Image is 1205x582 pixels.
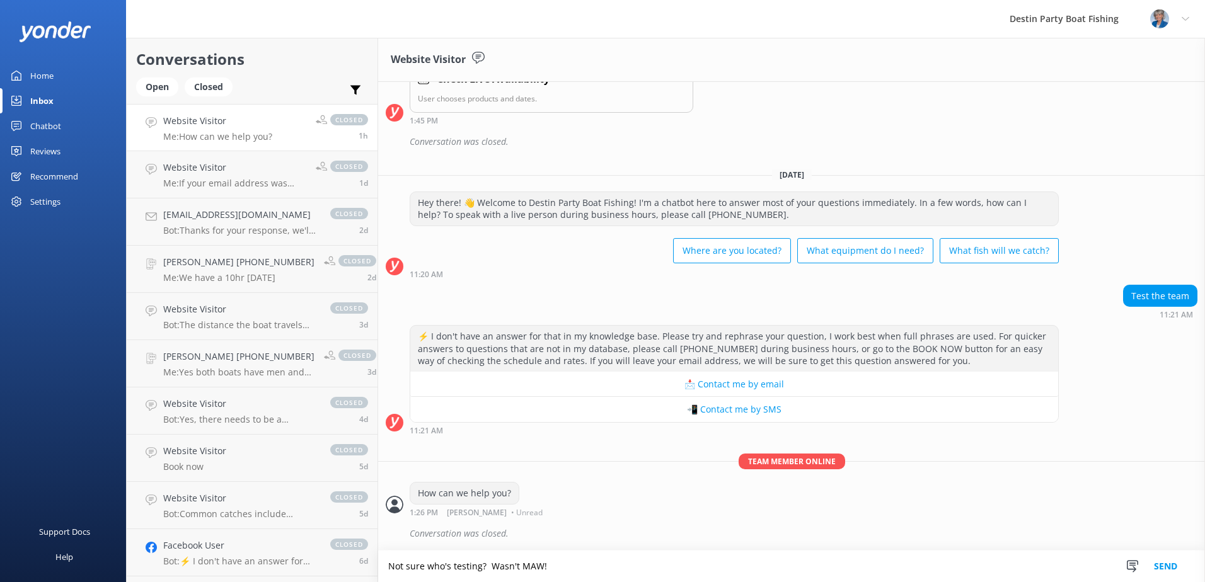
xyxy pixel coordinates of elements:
[127,104,378,151] a: Website VisitorMe:How can we help you?closed1h
[163,178,306,189] p: Me: If your email address was typed in correctly, the confirmation was emailed to you. If you did...
[163,350,314,363] h4: [PERSON_NAME] [PHONE_NUMBER]
[338,255,376,266] span: closed
[378,551,1205,582] textarea: Not sure who's testing? Wasn't MAW!
[386,131,1197,152] div: 2025-08-15T19:17:26.223
[410,372,1058,397] button: 📩 Contact me by email
[447,509,507,516] span: [PERSON_NAME]
[163,414,318,425] p: Bot: Yes, there needs to be a minimum of 20 passengers for the boat to leave the dock.
[359,414,368,425] span: Aug 21 2025 05:03pm (UTC -05:00) America/Cancun
[163,255,314,269] h4: [PERSON_NAME] [PHONE_NUMBER]
[163,491,318,505] h4: Website Visitor
[30,164,78,189] div: Recommend
[330,161,368,172] span: closed
[410,426,1059,435] div: Aug 26 2025 11:21am (UTC -05:00) America/Cancun
[136,77,178,96] div: Open
[410,192,1058,225] div: Hey there! 👋 Welcome to Destin Party Boat Fishing! I'm a chatbot here to answer most of your ques...
[772,169,812,180] span: [DATE]
[418,93,685,105] p: User chooses products and dates.
[127,340,378,387] a: [PERSON_NAME] [PHONE_NUMBER]Me:Yes both boats have men and women's bathrooms and ac cabins.closed3d
[511,509,543,516] span: • Unread
[1124,285,1197,307] div: Test the team
[136,79,185,93] a: Open
[185,79,239,93] a: Closed
[330,397,368,408] span: closed
[410,131,1197,152] div: Conversation was closed.
[410,508,546,516] div: Aug 26 2025 01:26pm (UTC -05:00) America/Cancun
[410,482,519,504] div: How can we help you?
[410,397,1058,422] button: 📲 Contact me by SMS
[359,461,368,472] span: Aug 21 2025 01:32pm (UTC -05:00) America/Cancun
[127,529,378,576] a: Facebook UserBot:⚡ I don't have an answer for that in my knowledge base. Please try and rephrase ...
[163,539,318,552] h4: Facebook User
[163,508,318,520] p: Bot: Common catches include snapper, grouper, triggerfish, cobia, and amberjack, with occasional ...
[127,198,378,246] a: [EMAIL_ADDRESS][DOMAIN_NAME]Bot:Thanks for your response, we'll get back to you as soon as we can...
[163,367,314,378] p: Me: Yes both boats have men and women's bathrooms and ac cabins.
[673,238,791,263] button: Where are you located?
[330,208,368,219] span: closed
[330,302,368,314] span: closed
[410,271,443,278] strong: 11:20 AM
[163,556,318,567] p: Bot: ⚡ I don't have an answer for that in my knowledge base. Please try and rephrase your questio...
[127,293,378,340] a: Website VisitorBot:The distance the boat travels out to sea depends on the length of the fishing ...
[410,326,1058,372] div: ⚡ I don't have an answer for that in my knowledge base. Please try and rephrase your question, I ...
[410,117,438,125] strong: 1:45 PM
[1142,551,1189,582] button: Send
[359,178,368,188] span: Aug 25 2025 11:09am (UTC -05:00) America/Cancun
[1160,311,1193,319] strong: 11:21 AM
[330,114,368,125] span: closed
[739,454,845,469] span: Team member online
[163,131,272,142] p: Me: How can we help you?
[163,272,314,283] p: Me: We have a 10hr [DATE]
[127,151,378,198] a: Website VisitorMe:If your email address was typed in correctly, the confirmation was emailed to y...
[30,63,54,88] div: Home
[410,270,1059,278] div: Aug 26 2025 11:20am (UTC -05:00) America/Cancun
[330,491,368,503] span: closed
[359,508,368,519] span: Aug 20 2025 05:24pm (UTC -05:00) America/Cancun
[19,21,91,42] img: yonder-white-logo.png
[163,208,318,222] h4: [EMAIL_ADDRESS][DOMAIN_NAME]
[367,367,376,377] span: Aug 23 2025 05:19am (UTC -05:00) America/Cancun
[359,225,368,236] span: Aug 23 2025 04:25pm (UTC -05:00) America/Cancun
[185,77,233,96] div: Closed
[359,556,368,566] span: Aug 20 2025 12:19pm (UTC -05:00) America/Cancun
[127,482,378,529] a: Website VisitorBot:Common catches include snapper, grouper, triggerfish, cobia, and amberjack, wi...
[127,387,378,435] a: Website VisitorBot:Yes, there needs to be a minimum of 20 passengers for the boat to leave the do...
[30,88,54,113] div: Inbox
[30,139,61,164] div: Reviews
[410,509,438,516] strong: 1:26 PM
[797,238,933,263] button: What equipment do I need?
[391,52,466,68] h3: Website Visitor
[30,189,61,214] div: Settings
[163,461,226,472] p: Book now
[410,523,1197,544] div: Conversation was closed.
[163,114,272,128] h4: Website Visitor
[163,444,226,458] h4: Website Visitor
[127,246,378,293] a: [PERSON_NAME] [PHONE_NUMBER]Me:We have a 10hr [DATE]closed2d
[410,427,443,435] strong: 11:21 AM
[163,161,306,174] h4: Website Visitor
[163,225,318,236] p: Bot: Thanks for your response, we'll get back to you as soon as we can during opening hours.
[136,47,368,71] h2: Conversations
[367,272,376,283] span: Aug 23 2025 02:53pm (UTC -05:00) America/Cancun
[55,544,73,569] div: Help
[127,435,378,482] a: Website VisitorBook nowclosed5d
[330,539,368,550] span: closed
[359,319,368,330] span: Aug 23 2025 07:57am (UTC -05:00) America/Cancun
[386,523,1197,544] div: 2025-08-26T18:27:14.622
[330,444,368,455] span: closed
[410,116,693,125] div: Aug 15 2025 01:45pm (UTC -05:00) America/Cancun
[1123,310,1197,319] div: Aug 26 2025 11:21am (UTC -05:00) America/Cancun
[39,519,90,544] div: Support Docs
[163,302,318,316] h4: Website Visitor
[940,238,1059,263] button: What fish will we catch?
[163,397,318,411] h4: Website Visitor
[163,319,318,331] p: Bot: The distance the boat travels out to sea depends on the length of the fishing trip and sea c...
[30,113,61,139] div: Chatbot
[359,130,368,141] span: Aug 26 2025 01:26pm (UTC -05:00) America/Cancun
[338,350,376,361] span: closed
[1150,9,1169,28] img: 250-1665765429.jpg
